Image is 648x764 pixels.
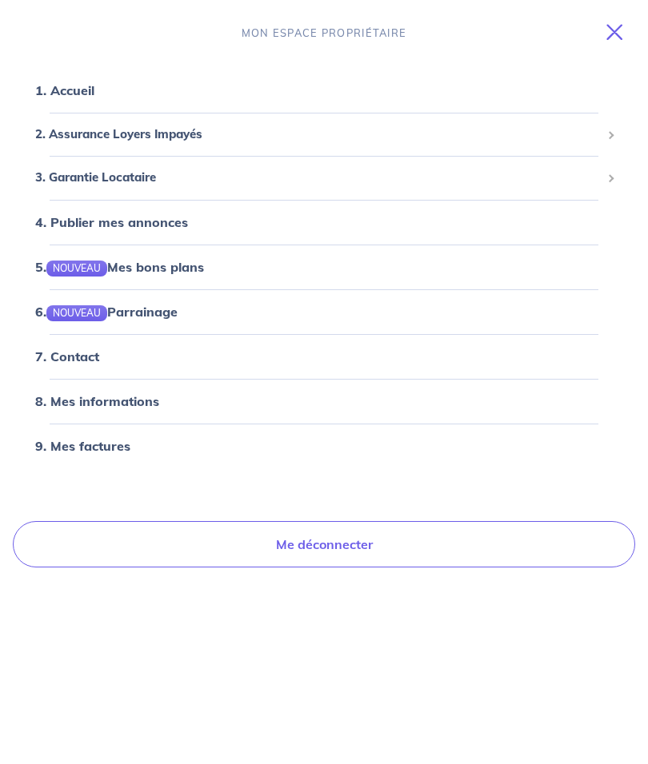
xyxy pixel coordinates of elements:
div: 3. Garantie Locataire [19,162,629,193]
div: 4. Publier mes annonces [19,206,629,238]
div: 7. Contact [19,340,629,372]
div: 5.NOUVEAUMes bons plans [19,251,629,283]
div: 1. Accueil [19,74,629,106]
div: 2. Assurance Loyers Impayés [19,119,629,150]
a: Me déconnecter [13,521,635,567]
div: 8. Mes informations [19,385,629,417]
a: 7. Contact [35,348,99,364]
a: 6.NOUVEAUParrainage [35,304,178,320]
div: 6.NOUVEAUParrainage [19,296,629,328]
a: 8. Mes informations [35,393,159,409]
a: 4. Publier mes annonces [35,214,188,230]
a: 1. Accueil [35,82,94,98]
a: 5.NOUVEAUMes bons plans [35,259,204,275]
p: MON ESPACE PROPRIÉTAIRE [242,26,406,41]
a: 9. Mes factures [35,438,130,454]
span: 3. Garantie Locataire [35,169,601,187]
button: Toggle navigation [587,11,648,53]
span: 2. Assurance Loyers Impayés [35,125,601,144]
div: 9. Mes factures [19,430,629,462]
